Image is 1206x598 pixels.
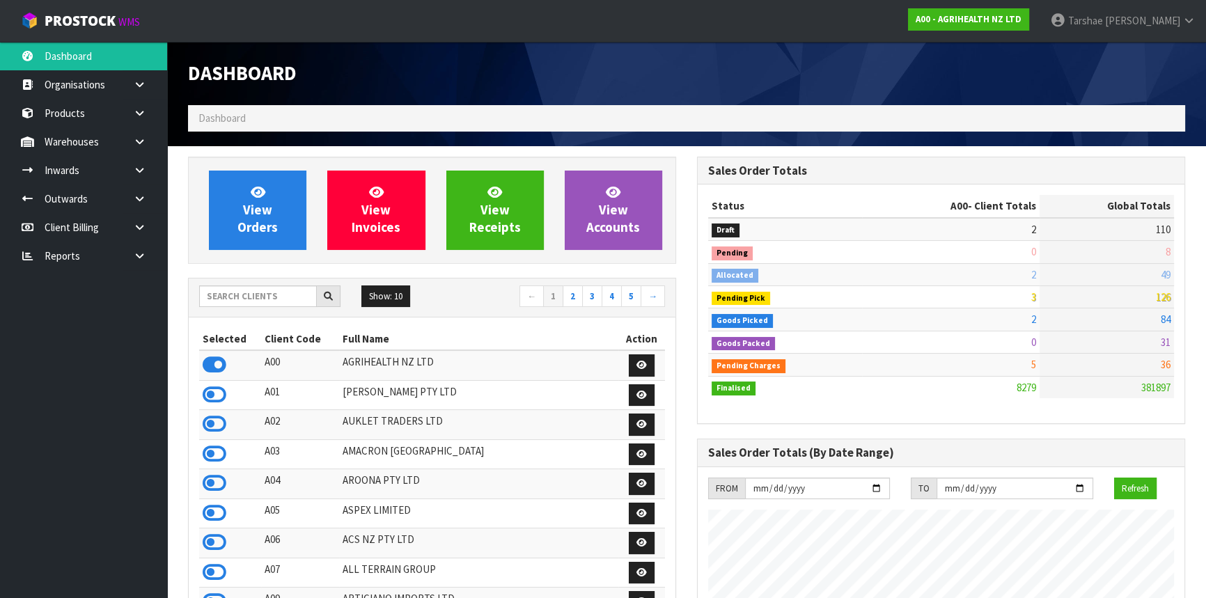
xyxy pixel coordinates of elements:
strong: A00 - AGRIHEALTH NZ LTD [916,13,1021,25]
td: ALL TERRAIN GROUP [339,558,618,588]
a: ← [519,285,544,308]
span: 49 [1161,268,1170,281]
td: AGRIHEALTH NZ LTD [339,350,618,380]
span: 36 [1161,358,1170,371]
a: 2 [563,285,583,308]
span: 2 [1031,313,1036,326]
nav: Page navigation [443,285,666,310]
span: View Orders [237,184,278,236]
span: Pending [712,246,753,260]
span: View Invoices [352,184,400,236]
td: A00 [261,350,338,380]
a: → [641,285,665,308]
a: ViewOrders [209,171,306,250]
span: Pending Pick [712,292,770,306]
a: 3 [582,285,602,308]
th: Full Name [339,328,618,350]
span: 84 [1161,313,1170,326]
td: ASPEX LIMITED [339,498,618,528]
img: cube-alt.png [21,12,38,29]
th: Status [708,195,862,217]
td: A06 [261,528,338,558]
a: 5 [621,285,641,308]
th: Client Code [261,328,338,350]
div: FROM [708,478,745,500]
span: 0 [1031,245,1036,258]
span: Allocated [712,269,758,283]
a: 4 [602,285,622,308]
th: Action [618,328,665,350]
td: A07 [261,558,338,588]
a: ViewInvoices [327,171,425,250]
span: 0 [1031,336,1036,349]
small: WMS [118,15,140,29]
span: Pending Charges [712,359,785,373]
button: Show: 10 [361,285,410,308]
span: 8 [1166,245,1170,258]
span: Goods Picked [712,314,773,328]
a: A00 - AGRIHEALTH NZ LTD [908,8,1029,31]
td: A04 [261,469,338,499]
a: ViewAccounts [565,171,662,250]
span: [PERSON_NAME] [1105,14,1180,27]
span: 110 [1156,223,1170,236]
button: Refresh [1114,478,1157,500]
div: TO [911,478,937,500]
span: 31 [1161,336,1170,349]
span: View Receipts [469,184,521,236]
td: AUKLET TRADERS LTD [339,410,618,440]
a: 1 [543,285,563,308]
span: 2 [1031,268,1036,281]
span: Dashboard [198,111,246,125]
td: AMACRON [GEOGRAPHIC_DATA] [339,439,618,469]
h3: Sales Order Totals [708,164,1174,178]
h3: Sales Order Totals (By Date Range) [708,446,1174,459]
span: Dashboard [188,61,297,86]
span: Finalised [712,381,755,395]
span: A00 [950,199,968,212]
span: 5 [1031,358,1036,371]
th: Global Totals [1040,195,1174,217]
span: ProStock [45,12,116,30]
span: 3 [1031,290,1036,304]
td: A01 [261,380,338,410]
td: A03 [261,439,338,469]
span: 2 [1031,223,1036,236]
th: Selected [199,328,261,350]
span: Goods Packed [712,337,775,351]
span: View Accounts [586,184,640,236]
span: 126 [1156,290,1170,304]
td: A02 [261,410,338,440]
th: - Client Totals [862,195,1040,217]
td: [PERSON_NAME] PTY LTD [339,380,618,410]
a: ViewReceipts [446,171,544,250]
td: AROONA PTY LTD [339,469,618,499]
input: Search clients [199,285,317,307]
td: ACS NZ PTY LTD [339,528,618,558]
span: Draft [712,223,739,237]
span: Tarshae [1068,14,1103,27]
td: A05 [261,498,338,528]
span: 8279 [1017,381,1036,394]
span: 381897 [1141,381,1170,394]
